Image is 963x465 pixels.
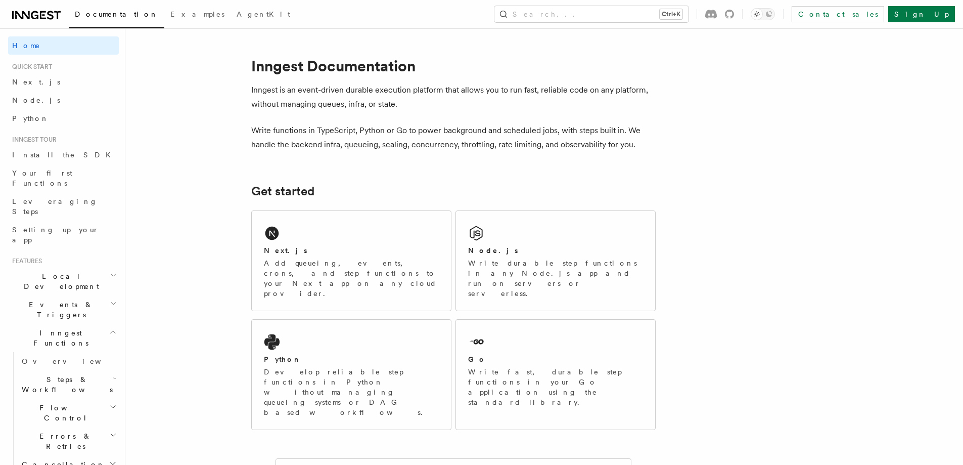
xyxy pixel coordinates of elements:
[494,6,689,22] button: Search...Ctrl+K
[264,354,301,364] h2: Python
[792,6,884,22] a: Contact sales
[12,169,72,187] span: Your first Functions
[251,319,451,430] a: PythonDevelop reliable step functions in Python without managing queueing systems or DAG based wo...
[264,258,439,299] p: Add queueing, events, crons, and step functions to your Next app on any cloud provider.
[8,192,119,221] a: Leveraging Steps
[8,271,110,291] span: Local Development
[8,109,119,128] a: Python
[8,257,42,265] span: Features
[751,8,775,20] button: Toggle dark mode
[18,431,110,451] span: Errors & Retries
[468,367,643,407] p: Write fast, durable step functions in your Go application using the standard library.
[8,136,57,144] span: Inngest tour
[18,374,113,395] span: Steps & Workflows
[251,210,451,311] a: Next.jsAdd queueing, events, crons, and step functions to your Next app on any cloud provider.
[12,226,99,244] span: Setting up your app
[12,96,60,104] span: Node.js
[251,83,656,111] p: Inngest is an event-driven durable execution platform that allows you to run fast, reliable code ...
[231,3,296,27] a: AgentKit
[8,295,119,324] button: Events & Triggers
[8,221,119,249] a: Setting up your app
[455,210,656,311] a: Node.jsWrite durable step functions in any Node.js app and run on servers or serverless.
[8,91,119,109] a: Node.js
[251,184,314,198] a: Get started
[660,9,682,19] kbd: Ctrl+K
[75,10,158,18] span: Documentation
[264,245,307,256] h2: Next.js
[12,114,49,122] span: Python
[237,10,290,18] span: AgentKit
[888,6,955,22] a: Sign Up
[69,3,164,28] a: Documentation
[18,370,119,399] button: Steps & Workflows
[22,357,126,365] span: Overview
[8,73,119,91] a: Next.js
[170,10,224,18] span: Examples
[8,63,52,71] span: Quick start
[251,57,656,75] h1: Inngest Documentation
[264,367,439,417] p: Develop reliable step functions in Python without managing queueing systems or DAG based workflows.
[8,300,110,320] span: Events & Triggers
[468,245,518,256] h2: Node.js
[468,354,486,364] h2: Go
[8,146,119,164] a: Install the SDK
[8,267,119,295] button: Local Development
[18,403,110,423] span: Flow Control
[12,197,98,216] span: Leveraging Steps
[12,40,40,51] span: Home
[18,427,119,455] button: Errors & Retries
[12,151,117,159] span: Install the SDK
[251,123,656,152] p: Write functions in TypeScript, Python or Go to power background and scheduled jobs, with steps bu...
[164,3,231,27] a: Examples
[12,78,60,86] span: Next.js
[468,258,643,299] p: Write durable step functions in any Node.js app and run on servers or serverless.
[18,352,119,370] a: Overview
[18,399,119,427] button: Flow Control
[8,36,119,55] a: Home
[8,328,109,348] span: Inngest Functions
[8,324,119,352] button: Inngest Functions
[8,164,119,192] a: Your first Functions
[455,319,656,430] a: GoWrite fast, durable step functions in your Go application using the standard library.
